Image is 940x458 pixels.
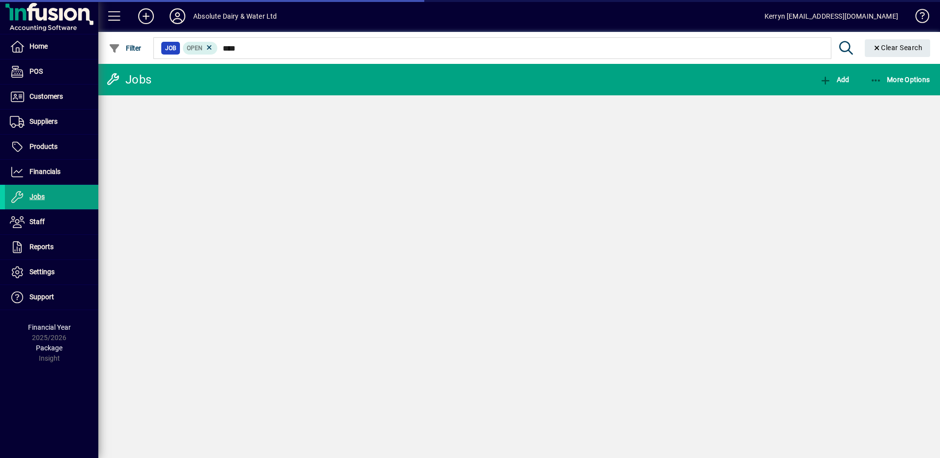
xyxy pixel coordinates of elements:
[29,143,58,150] span: Products
[29,243,54,251] span: Reports
[868,71,933,88] button: More Options
[865,39,931,57] button: Clear
[820,76,849,84] span: Add
[29,268,55,276] span: Settings
[29,67,43,75] span: POS
[5,85,98,109] a: Customers
[870,76,930,84] span: More Options
[5,160,98,184] a: Financials
[130,7,162,25] button: Add
[106,39,144,57] button: Filter
[29,42,48,50] span: Home
[183,42,218,55] mat-chip: Open Status: Open
[29,293,54,301] span: Support
[28,323,71,331] span: Financial Year
[162,7,193,25] button: Profile
[5,210,98,234] a: Staff
[109,44,142,52] span: Filter
[873,44,923,52] span: Clear Search
[5,59,98,84] a: POS
[5,235,98,259] a: Reports
[5,260,98,285] a: Settings
[165,43,176,53] span: Job
[764,8,898,24] div: Kerryn [EMAIL_ADDRESS][DOMAIN_NAME]
[106,72,151,87] div: Jobs
[187,45,203,52] span: Open
[36,344,62,352] span: Package
[5,110,98,134] a: Suppliers
[817,71,852,88] button: Add
[29,168,60,175] span: Financials
[193,8,277,24] div: Absolute Dairy & Water Ltd
[29,193,45,200] span: Jobs
[29,117,58,125] span: Suppliers
[908,2,928,34] a: Knowledge Base
[29,92,63,100] span: Customers
[5,285,98,310] a: Support
[29,218,45,226] span: Staff
[5,34,98,59] a: Home
[5,135,98,159] a: Products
